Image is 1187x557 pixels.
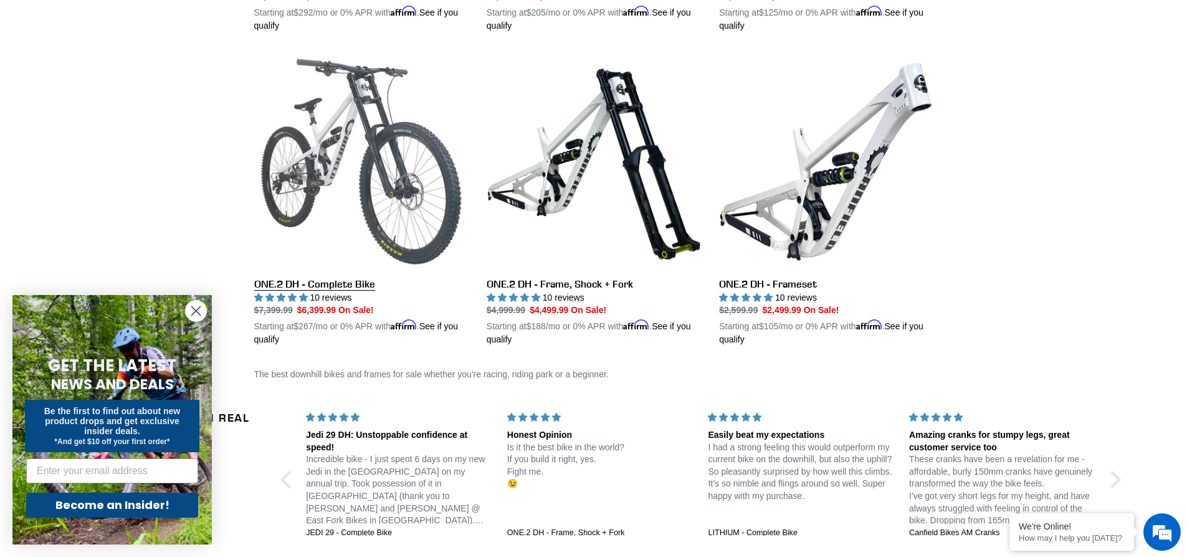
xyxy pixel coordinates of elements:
[306,429,492,453] div: Jedi 29 DH: Unstoppable confidence at speed!
[1019,521,1125,531] div: We're Online!
[26,493,198,518] button: Become an Insider!
[507,411,694,424] div: 5 stars
[185,300,207,322] button: Close dialog
[306,453,492,527] p: Incredible bike - I just spent 6 days on my new Jedi in the [GEOGRAPHIC_DATA] on my annual trip. ...
[909,429,1095,453] div: Amazing cranks for stumpy legs, great customer service too
[1019,533,1125,543] p: How may I help you today?
[51,374,174,394] span: NEWS AND DEALS
[54,437,169,446] span: *And get $10 off your first order*
[507,528,694,539] a: ONE.2 DH - Frame, Shock + Fork
[306,411,492,424] div: 5 stars
[48,354,176,377] span: GET THE LATEST
[708,528,894,539] a: LITHIUM - Complete Bike
[44,406,181,436] span: Be the first to find out about new product drops and get exclusive insider deals.
[26,458,198,483] input: Enter your email address
[306,528,492,539] a: JEDI 29 - Complete Bike
[708,442,894,503] p: I had a strong feeling this would outperform my current bike on the downhill, but also the uphill...
[708,411,894,424] div: 5 stars
[708,429,894,442] div: Easily beat my expectations
[507,442,694,490] p: Is it the best bike in the world? If you build it right, yes. Fight me. 😉
[909,453,1095,527] p: These cranks have been a revelation for me - affordable, burly 150mm cranks have genuinely transf...
[909,411,1095,424] div: 5 stars
[220,368,968,381] div: The best downhill bikes and frames for sale whether you're racing, riding park or a beginner.
[909,528,1095,539] a: Canfield Bikes AM Cranks
[507,429,694,442] div: Honest Opinion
